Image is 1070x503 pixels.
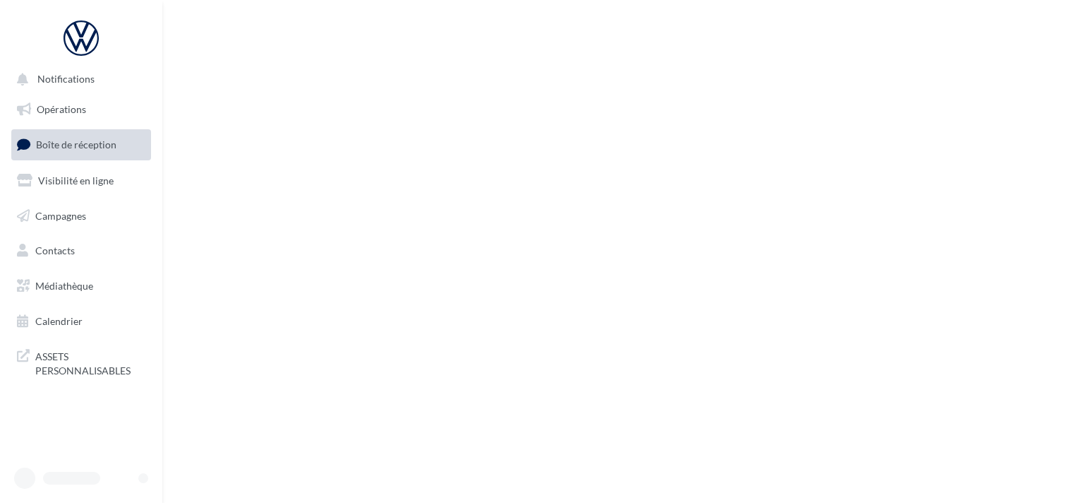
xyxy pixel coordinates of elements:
a: Boîte de réception [8,129,154,160]
a: Médiathèque [8,271,154,301]
a: Campagnes [8,201,154,231]
span: ASSETS PERSONNALISABLES [35,347,145,377]
span: Opérations [37,103,86,115]
span: Contacts [35,244,75,256]
a: Visibilité en ligne [8,166,154,196]
a: Opérations [8,95,154,124]
span: Notifications [37,73,95,85]
span: Campagnes [35,209,86,221]
span: Visibilité en ligne [38,174,114,187]
span: Boîte de réception [36,138,116,150]
a: ASSETS PERSONNALISABLES [8,341,154,383]
span: Calendrier [35,315,83,327]
a: Contacts [8,236,154,266]
a: Calendrier [8,307,154,336]
span: Médiathèque [35,280,93,292]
